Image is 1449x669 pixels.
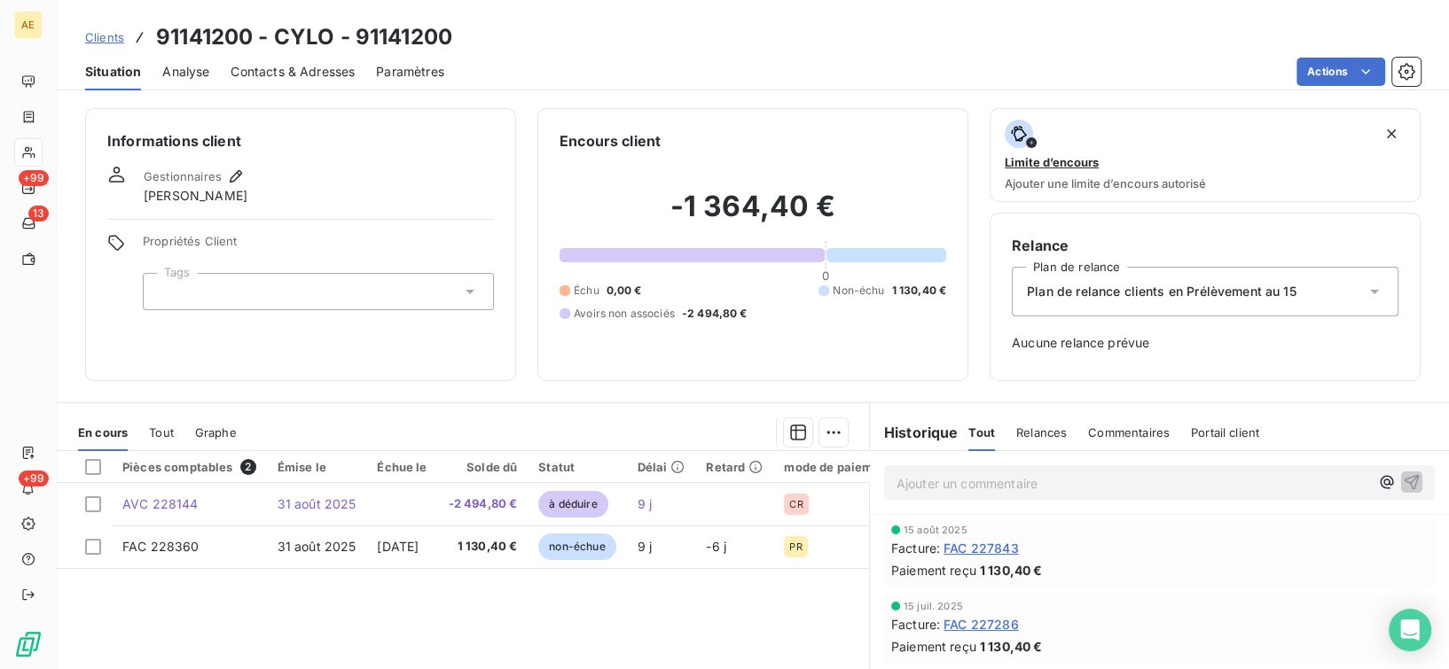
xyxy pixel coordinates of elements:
span: 0,00 € [607,283,642,299]
h6: Encours client [560,130,661,152]
span: FAC 228360 [122,539,200,554]
div: Solde dû [449,460,518,474]
span: -2 494,80 € [449,495,518,513]
span: Graphe [195,425,237,440]
input: Ajouter une valeur [158,284,172,299]
span: Paiement reçu [891,561,976,580]
button: Limite d’encoursAjouter une limite d’encours autorisé [990,108,1421,202]
div: Émise le [278,460,356,474]
div: Statut [538,460,615,474]
span: [DATE] [377,539,419,554]
span: Paramètres [376,63,444,81]
div: AE [14,11,43,39]
span: 1 130,40 € [980,561,1043,580]
span: Échu [574,283,599,299]
h2: -1 364,40 € [560,189,946,242]
span: 2 [240,459,256,475]
span: Ajouter une limite d’encours autorisé [1005,176,1206,191]
span: 9 j [638,539,652,554]
span: Propriétés Client [143,234,494,259]
span: Relances [1016,425,1067,440]
h6: Informations client [107,130,494,152]
span: Clients [85,30,124,44]
span: Limite d’encours [1005,155,1099,169]
span: Tout [149,425,174,440]
a: Clients [85,28,124,46]
h6: Historique [870,422,959,443]
span: 1 130,40 € [980,637,1043,656]
div: Délai [638,460,685,474]
div: Retard [706,460,763,474]
span: [PERSON_NAME] [144,187,247,205]
span: FAC 227286 [944,615,1019,634]
img: Logo LeanPay [14,630,43,658]
div: mode de paiement [784,460,891,474]
span: AVC 228144 [122,496,199,511]
div: Pièces comptables [122,459,256,475]
span: Tout [968,425,995,440]
span: 1 130,40 € [449,538,518,556]
span: FAC 227843 [944,539,1019,557]
span: Commentaires [1088,425,1170,440]
span: Situation [85,63,141,81]
span: 13 [28,206,49,222]
span: Avoirs non associés [574,306,675,322]
h6: Relance [1012,235,1398,256]
span: 1 130,40 € [892,283,947,299]
span: 31 août 2025 [278,539,356,554]
span: Plan de relance clients en Prélèvement au 15 [1027,283,1296,300]
h3: 91141200 - CYLO - 91141200 [156,21,452,53]
span: -6 j [706,539,726,554]
span: Aucune relance prévue [1012,334,1398,352]
span: CR [789,499,803,510]
div: Échue le [377,460,427,474]
span: -2 494,80 € [682,306,748,322]
span: +99 [19,471,49,486]
span: Facture : [891,615,940,634]
div: Open Intercom Messenger [1389,609,1431,651]
span: Analyse [162,63,209,81]
span: +99 [19,170,49,186]
span: 9 j [638,496,652,511]
span: non-échue [538,533,615,560]
span: 31 août 2025 [278,496,356,511]
span: Paiement reçu [891,637,976,656]
span: Facture : [891,539,940,557]
span: à déduire [538,491,607,517]
span: Contacts & Adresses [231,63,355,81]
span: 15 août 2025 [904,525,967,535]
span: PR [789,541,802,552]
span: Gestionnaires [144,169,222,183]
span: 0 [822,268,829,283]
span: Non-échu [833,283,884,299]
button: Actions [1296,58,1385,86]
span: Portail client [1191,425,1259,440]
span: En cours [78,425,128,440]
span: 15 juil. 2025 [904,601,963,611]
